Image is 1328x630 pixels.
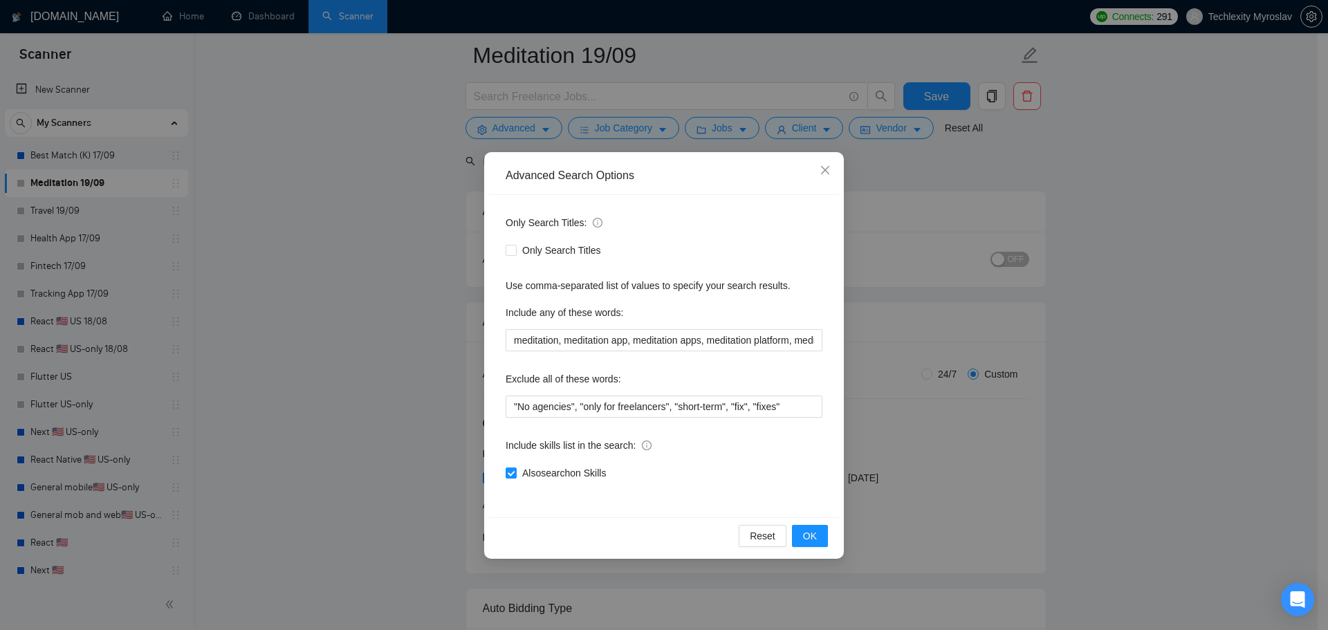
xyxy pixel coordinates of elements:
span: OK [803,528,817,544]
span: Include skills list in the search: [506,438,652,453]
span: Only Search Titles: [506,215,602,230]
button: Reset [739,525,786,547]
span: info-circle [642,441,652,450]
span: close [820,165,831,176]
div: Use comma-separated list of values to specify your search results. [506,278,822,293]
span: Reset [750,528,775,544]
div: Advanced Search Options [506,168,822,183]
button: OK [792,525,828,547]
div: Open Intercom Messenger [1281,583,1314,616]
button: Close [806,152,844,189]
span: Also search on Skills [517,465,611,481]
span: info-circle [593,218,602,228]
label: Include any of these words: [506,302,623,324]
label: Exclude all of these words: [506,368,621,390]
span: Only Search Titles [517,243,607,258]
